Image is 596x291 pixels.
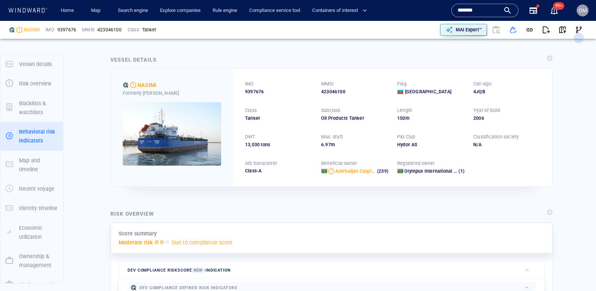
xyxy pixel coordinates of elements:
[473,115,540,122] div: 2006
[397,134,415,140] p: P&I Club
[172,238,233,247] p: Due to compliance score
[245,160,277,167] p: AIS transceiver
[397,81,407,87] p: Flag
[192,267,204,273] span: New
[0,80,63,87] a: Risk overview
[578,7,587,13] span: OM
[157,4,204,17] a: Explore companies
[0,74,63,93] button: Risk overview
[19,156,58,174] p: Map and timeline
[538,22,554,38] button: Export report
[440,24,487,36] button: MAI Expert™
[321,160,357,167] p: Beneficial owner
[473,134,519,140] p: Classification society
[123,82,129,88] div: Dev Compliance defined risk: indication
[0,122,63,151] button: Behavioral risk indicators
[130,82,136,88] div: Moderate risk
[55,4,79,17] button: Home
[324,142,325,147] span: .
[19,281,54,290] p: Similar vessels
[335,168,388,175] a: Azerbaijan Caspian Shipping CJSC (ASCO) (239)
[245,168,261,173] span: Class-A
[321,107,341,114] p: Subclass
[245,107,257,114] p: Class
[456,26,482,33] p: MAI Expert™
[321,115,388,122] div: Oil Products Tanker
[115,4,151,17] a: Search engine
[0,179,63,198] button: Recent voyage
[545,1,563,19] button: 99+
[119,238,153,247] p: Moderate risk
[405,88,451,95] span: [GEOGRAPHIC_DATA]
[505,22,521,38] button: Add to vessel list
[473,141,540,148] div: N/A
[457,168,464,175] span: (1)
[19,99,58,117] p: Blacklists & watchlists
[0,185,63,192] a: Recent voyage
[19,60,52,69] p: Vessel details
[0,151,63,179] button: Map and timeline
[85,4,109,17] button: Map
[312,6,367,15] span: Containers of interest
[119,229,157,238] p: Score summary
[0,132,63,140] a: Behavioral risk indicators
[24,26,40,33] span: NASIMI
[0,247,63,275] button: Ownership & management
[97,26,122,33] div: 423046100
[397,141,464,148] div: Hydor AS
[335,168,427,174] span: Azerbaijan Caspian Shipping CJSC (ASCO)
[309,4,373,17] button: Containers of interest
[404,168,464,175] a: Olympus International Shipping Ltd. (1)
[550,6,559,15] div: Notification center
[571,22,587,38] button: Visual Link Analysis
[82,26,94,33] p: MMSI
[0,228,63,235] a: Economic utilization
[46,26,54,33] p: IMO
[16,27,22,33] div: Moderate risk
[554,22,571,38] button: View on map
[0,54,63,74] button: Vessel details
[0,161,63,168] a: Map and timeline
[404,168,482,174] span: Olympus International Shipping Ltd.
[206,268,231,273] span: Indication
[521,22,538,38] button: Get link
[245,115,312,122] div: Tanker
[564,257,590,285] iframe: Chat
[473,81,492,87] p: Call sign
[19,127,58,145] p: Behavioral risk indicators
[128,26,139,33] p: Class
[57,26,76,33] span: 9397676
[575,3,590,18] button: OM
[325,142,330,147] span: 97
[0,257,63,264] a: Ownership & management
[138,81,156,90] div: NASIMI
[19,204,57,213] p: Identity timeline
[397,107,412,114] p: Length
[128,267,231,273] span: Dev Compliance risk score -
[19,223,58,242] p: Economic utilization
[0,104,63,111] a: Blacklists & watchlists
[139,285,238,290] span: Dev Compliance defined risk indicators
[376,168,388,175] span: (239)
[246,4,303,17] button: Compliance service tool
[331,142,335,147] span: m
[397,160,435,167] p: Registered owner
[553,2,564,10] span: 99+
[142,26,156,33] div: Tanker
[0,204,63,212] a: Identity timeline
[245,88,264,95] span: 9397676
[88,4,106,17] a: Map
[245,134,255,140] p: DWT
[19,184,54,193] p: Recent voyage
[0,60,63,67] a: Vessel details
[321,88,388,95] div: 423046100
[245,81,254,87] p: IMO
[19,79,51,88] p: Risk overview
[405,115,410,121] span: m
[321,81,333,87] p: MMSI
[210,4,240,17] a: Rule engine
[0,218,63,247] button: Economic utilization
